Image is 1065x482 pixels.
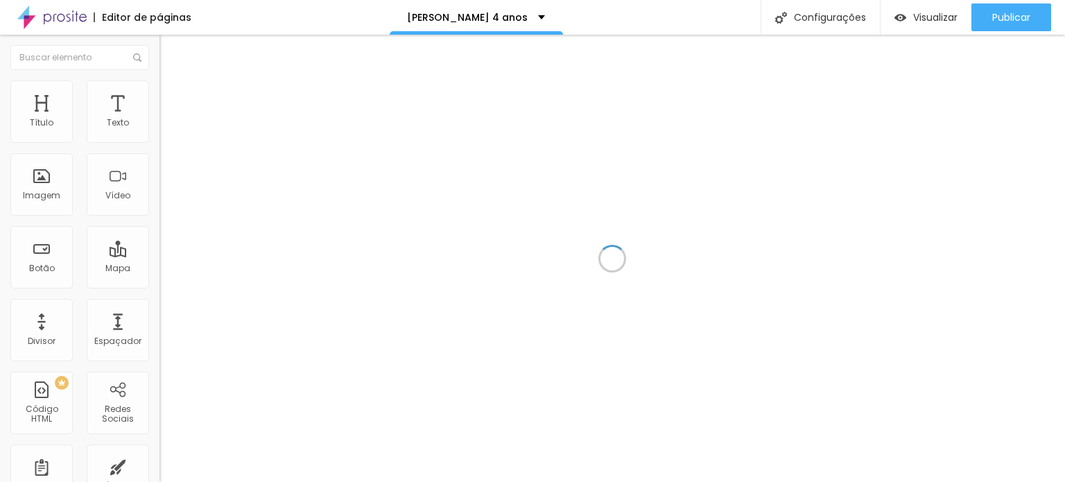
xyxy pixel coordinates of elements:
div: Divisor [28,336,55,346]
p: [PERSON_NAME] 4 anos [407,12,528,22]
div: Botão [29,264,55,273]
img: view-1.svg [894,12,906,24]
input: Buscar elemento [10,45,149,70]
span: Publicar [992,12,1030,23]
div: Redes Sociais [90,404,145,424]
div: Editor de páginas [94,12,191,22]
img: Icone [775,12,787,24]
div: Vídeo [105,191,130,200]
button: Publicar [971,3,1051,31]
div: Código HTML [14,404,69,424]
div: Título [30,118,53,128]
button: Visualizar [881,3,971,31]
img: Icone [133,53,141,62]
div: Espaçador [94,336,141,346]
div: Imagem [23,191,60,200]
div: Texto [107,118,129,128]
span: Visualizar [913,12,958,23]
div: Mapa [105,264,130,273]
